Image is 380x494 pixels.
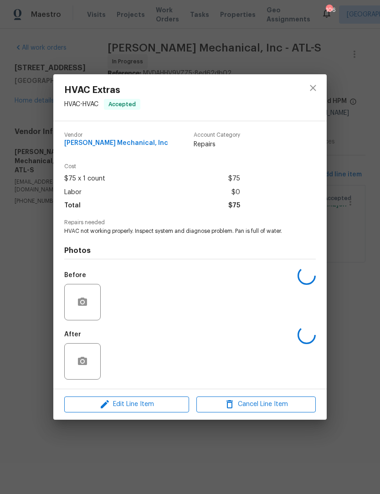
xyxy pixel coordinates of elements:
[67,399,186,410] span: Edit Line Item
[194,132,240,138] span: Account Category
[105,100,139,109] span: Accepted
[64,199,81,212] span: Total
[326,5,332,15] div: 106
[199,399,313,410] span: Cancel Line Item
[64,85,140,95] span: HVAC Extras
[231,186,240,199] span: $0
[64,101,98,108] span: HVAC - HVAC
[64,132,168,138] span: Vendor
[64,140,168,147] span: [PERSON_NAME] Mechanical, Inc
[64,396,189,412] button: Edit Line Item
[228,172,240,185] span: $75
[196,396,316,412] button: Cancel Line Item
[64,272,86,278] h5: Before
[64,227,291,235] span: HVAC not working properly. Inspect system and diagnose problem. Pan is full of water.
[64,331,81,338] h5: After
[64,246,316,255] h4: Photos
[194,140,240,149] span: Repairs
[64,172,105,185] span: $75 x 1 count
[228,199,240,212] span: $75
[302,77,324,99] button: close
[64,220,316,226] span: Repairs needed
[64,164,240,170] span: Cost
[64,186,82,199] span: Labor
